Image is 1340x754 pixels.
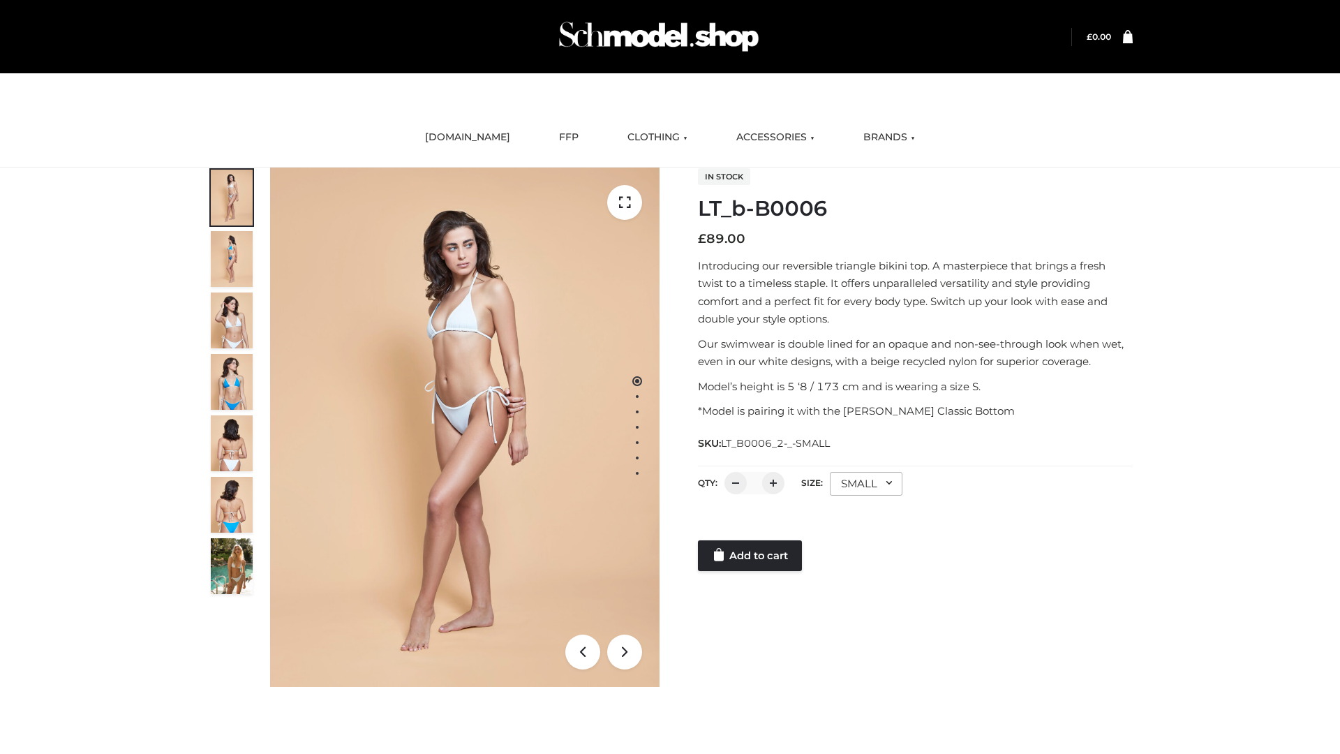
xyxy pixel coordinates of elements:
[1087,31,1092,42] span: £
[721,437,830,450] span: LT_B0006_2-_-SMALL
[211,538,253,594] img: Arieltop_CloudNine_AzureSky2.jpg
[698,196,1133,221] h1: LT_b-B0006
[698,231,745,246] bdi: 89.00
[698,540,802,571] a: Add to cart
[211,354,253,410] img: ArielClassicBikiniTop_CloudNine_AzureSky_OW114ECO_4-scaled.jpg
[211,415,253,471] img: ArielClassicBikiniTop_CloudNine_AzureSky_OW114ECO_7-scaled.jpg
[853,122,925,153] a: BRANDS
[211,477,253,533] img: ArielClassicBikiniTop_CloudNine_AzureSky_OW114ECO_8-scaled.jpg
[698,231,706,246] span: £
[698,168,750,185] span: In stock
[1087,31,1111,42] a: £0.00
[211,170,253,226] img: ArielClassicBikiniTop_CloudNine_AzureSky_OW114ECO_1-scaled.jpg
[1087,31,1111,42] bdi: 0.00
[801,478,823,488] label: Size:
[698,257,1133,328] p: Introducing our reversible triangle bikini top. A masterpiece that brings a fresh twist to a time...
[617,122,698,153] a: CLOTHING
[698,478,717,488] label: QTY:
[211,231,253,287] img: ArielClassicBikiniTop_CloudNine_AzureSky_OW114ECO_2-scaled.jpg
[698,402,1133,420] p: *Model is pairing it with the [PERSON_NAME] Classic Bottom
[830,472,902,496] div: SMALL
[698,378,1133,396] p: Model’s height is 5 ‘8 / 173 cm and is wearing a size S.
[270,168,660,687] img: ArielClassicBikiniTop_CloudNine_AzureSky_OW114ECO_1
[211,293,253,348] img: ArielClassicBikiniTop_CloudNine_AzureSky_OW114ECO_3-scaled.jpg
[698,435,831,452] span: SKU:
[549,122,589,153] a: FFP
[415,122,521,153] a: [DOMAIN_NAME]
[698,335,1133,371] p: Our swimwear is double lined for an opaque and non-see-through look when wet, even in our white d...
[726,122,825,153] a: ACCESSORIES
[554,9,764,64] img: Schmodel Admin 964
